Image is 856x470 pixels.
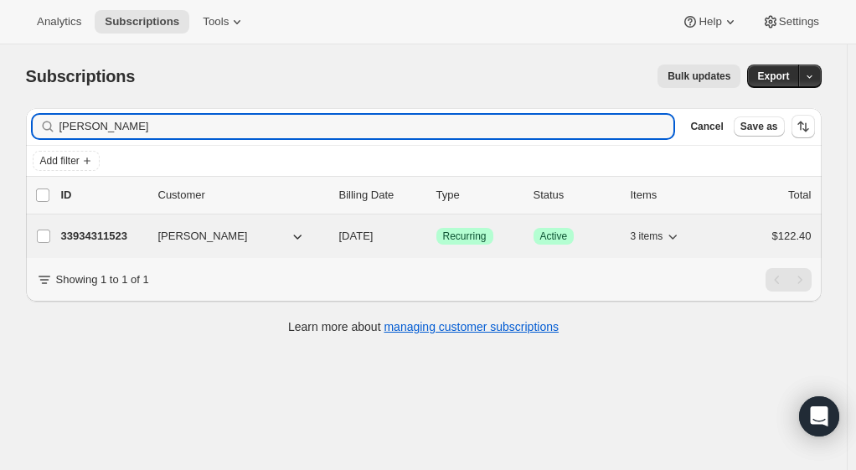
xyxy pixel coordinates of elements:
button: Help [672,10,748,34]
span: Recurring [443,230,487,243]
button: Settings [752,10,829,34]
div: Open Intercom Messenger [799,396,839,436]
div: IDCustomerBilling DateTypeStatusItemsTotal [61,187,812,204]
span: Active [540,230,568,243]
p: ID [61,187,145,204]
a: managing customer subscriptions [384,320,559,333]
button: Export [747,65,799,88]
span: Subscriptions [26,67,136,85]
div: Type [436,187,520,204]
button: [PERSON_NAME] [148,223,316,250]
span: [PERSON_NAME] [158,228,248,245]
span: Export [757,70,789,83]
button: Subscriptions [95,10,189,34]
button: 3 items [631,225,682,248]
span: Add filter [40,154,80,168]
button: Sort the results [792,115,815,138]
span: [DATE] [339,230,374,242]
button: Cancel [683,116,730,137]
div: Items [631,187,714,204]
span: $122.40 [772,230,812,242]
p: Billing Date [339,187,423,204]
span: Settings [779,15,819,28]
p: Showing 1 to 1 of 1 [56,271,149,288]
p: Total [788,187,811,204]
p: Learn more about [288,318,559,335]
nav: Pagination [766,268,812,292]
button: Add filter [33,151,100,171]
span: Cancel [690,120,723,133]
span: 3 items [631,230,663,243]
span: Tools [203,15,229,28]
button: Save as [734,116,785,137]
span: Analytics [37,15,81,28]
div: 33934311523[PERSON_NAME][DATE]SuccessRecurringSuccessActive3 items$122.40 [61,225,812,248]
p: Customer [158,187,326,204]
input: Filter subscribers [59,115,674,138]
button: Tools [193,10,255,34]
span: Help [699,15,721,28]
span: Subscriptions [105,15,179,28]
span: Bulk updates [668,70,730,83]
span: Save as [740,120,778,133]
p: 33934311523 [61,228,145,245]
p: Status [534,187,617,204]
button: Bulk updates [657,65,740,88]
button: Analytics [27,10,91,34]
